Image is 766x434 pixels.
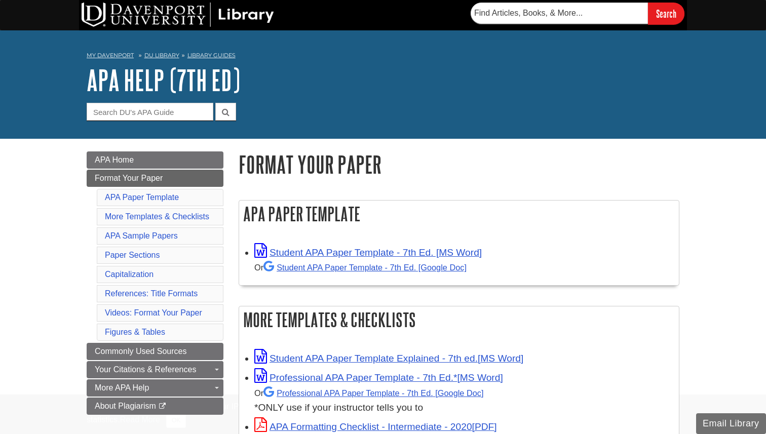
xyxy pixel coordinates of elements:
a: Capitalization [105,270,154,279]
a: APA Home [87,151,223,169]
a: Library Guides [187,52,236,59]
a: References: Title Formats [105,289,198,298]
span: APA Home [95,155,134,164]
a: My Davenport [87,51,134,60]
span: More APA Help [95,383,149,392]
a: Student APA Paper Template - 7th Ed. [Google Doc] [263,263,467,272]
h2: APA Paper Template [239,201,679,227]
input: Find Articles, Books, & More... [471,3,648,24]
a: DU Library [144,52,179,59]
span: About Plagiarism [95,402,156,410]
a: Videos: Format Your Paper [105,308,202,317]
input: Search DU's APA Guide [87,103,213,121]
a: More APA Help [87,379,223,397]
input: Search [648,3,684,24]
a: Your Citations & References [87,361,223,378]
h2: More Templates & Checklists [239,306,679,333]
img: DU Library [82,3,274,27]
a: APA Sample Papers [105,231,178,240]
nav: breadcrumb [87,49,679,65]
div: *ONLY use if your instructor tells you to [254,385,674,415]
span: Your Citations & References [95,365,196,374]
a: Link opens in new window [254,247,482,258]
a: APA Paper Template [105,193,179,202]
a: APA Help (7th Ed) [87,64,240,96]
form: Searches DU Library's articles, books, and more [471,3,684,24]
span: Commonly Used Sources [95,347,186,356]
a: Link opens in new window [254,421,497,432]
a: Commonly Used Sources [87,343,223,360]
small: Or [254,388,483,398]
a: Paper Sections [105,251,160,259]
i: This link opens in a new window [158,403,167,410]
small: Or [254,263,467,272]
h1: Format Your Paper [239,151,679,177]
a: Figures & Tables [105,328,165,336]
span: Format Your Paper [95,174,163,182]
a: Format Your Paper [87,170,223,187]
a: More Templates & Checklists [105,212,209,221]
a: Professional APA Paper Template - 7th Ed. [263,388,483,398]
button: Email Library [696,413,766,434]
a: Link opens in new window [254,372,503,383]
div: Guide Page Menu [87,151,223,415]
a: About Plagiarism [87,398,223,415]
a: Link opens in new window [254,353,523,364]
